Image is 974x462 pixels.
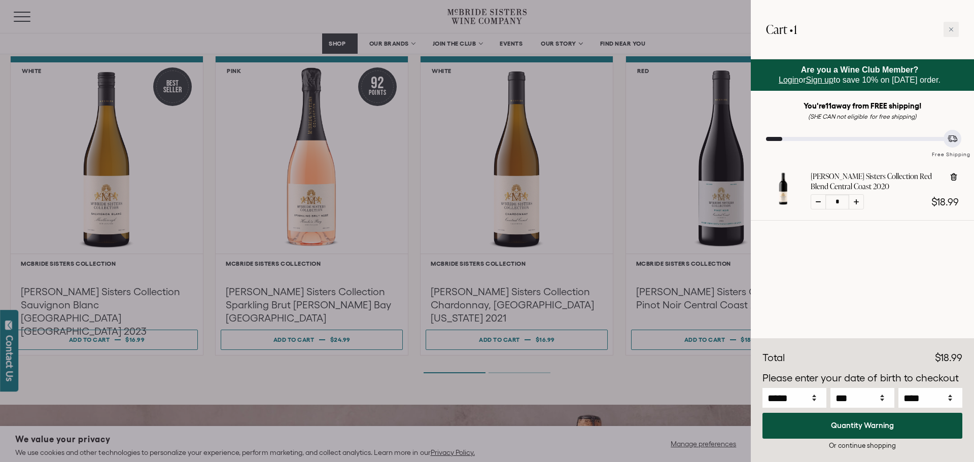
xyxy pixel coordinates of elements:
[766,15,797,44] h2: Cart •
[804,101,922,110] strong: You're away from FREE shipping!
[762,350,785,366] div: Total
[762,413,962,439] button: Quantity Warning
[931,196,959,207] span: $18.99
[808,113,917,120] em: (SHE CAN not eligible for free shipping)
[935,352,962,363] span: $18.99
[801,65,919,74] strong: Are you a Wine Club Member?
[806,76,833,84] a: Sign up
[811,171,941,192] a: [PERSON_NAME] Sisters Collection Red Blend Central Coast 2020
[793,21,797,38] span: 1
[766,197,801,208] a: McBride Sisters Collection Red Blend Central Coast 2020
[762,371,962,386] p: Please enter your date of birth to checkout
[928,141,974,159] div: Free Shipping
[825,101,831,110] span: 11
[762,441,962,450] div: Or continue shopping
[779,65,941,84] span: or to save 10% on [DATE] order.
[779,76,798,84] a: Login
